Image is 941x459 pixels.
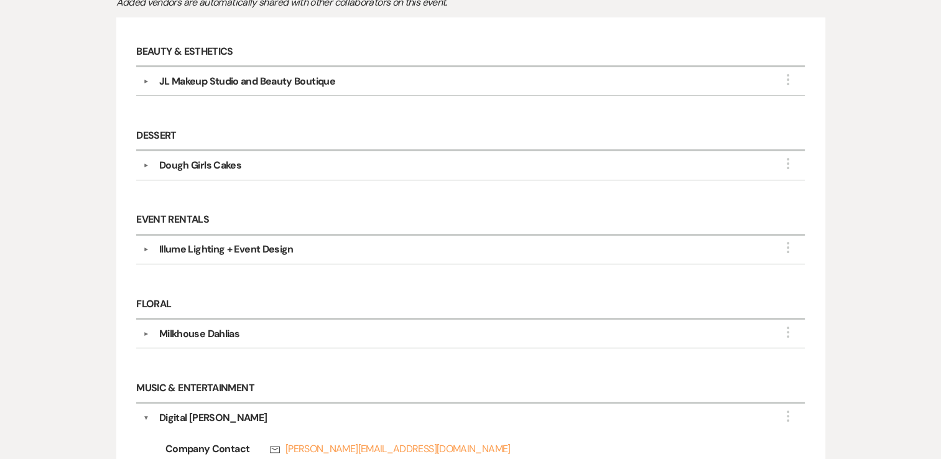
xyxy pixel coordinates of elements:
[136,374,804,404] h6: Music & Entertainment
[159,158,241,173] div: Dough Girls Cakes
[159,410,267,425] div: Digital [PERSON_NAME]
[159,327,239,341] div: Milkhouse Dahlias
[136,122,804,151] h6: Dessert
[139,246,154,253] button: ▼
[139,331,154,337] button: ▼
[136,206,804,236] h6: Event Rentals
[139,78,154,85] button: ▼
[136,290,804,320] h6: Floral
[159,74,335,89] div: JL Makeup Studio and Beauty Boutique
[143,410,149,425] button: ▼
[270,442,765,457] a: [PERSON_NAME][EMAIL_ADDRESS][DOMAIN_NAME]
[139,162,154,169] button: ▼
[159,242,294,257] div: Illume Lighting + Event Design
[136,38,804,67] h6: Beauty & Esthetics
